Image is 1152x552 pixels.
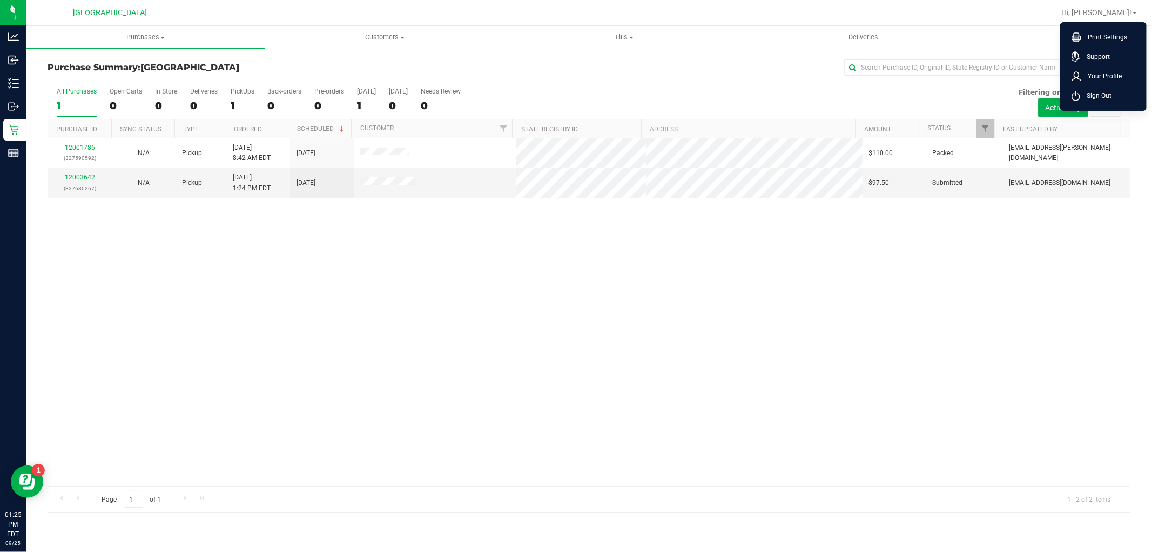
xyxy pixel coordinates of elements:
[976,119,994,138] a: Filter
[57,88,97,95] div: All Purchases
[233,172,271,193] span: [DATE] 1:24 PM EDT
[190,88,218,95] div: Deliveries
[266,32,504,42] span: Customers
[1072,51,1140,62] a: Support
[864,125,891,133] a: Amount
[421,99,461,112] div: 0
[1080,51,1110,62] span: Support
[297,148,315,158] span: [DATE]
[421,88,461,95] div: Needs Review
[505,32,743,42] span: Tills
[297,178,315,188] span: [DATE]
[65,144,95,151] a: 12001786
[8,124,19,135] inline-svg: Retail
[1003,125,1058,133] a: Last Updated By
[933,148,954,158] span: Packed
[869,148,893,158] span: $110.00
[1009,178,1110,188] span: [EMAIL_ADDRESS][DOMAIN_NAME]
[138,179,150,187] span: Not Applicable
[65,174,95,181] a: 12003642
[138,148,150,158] button: N/A
[138,149,150,157] span: Not Applicable
[73,8,147,17] span: [GEOGRAPHIC_DATA]
[1009,143,1123,163] span: [EMAIL_ADDRESS][PERSON_NAME][DOMAIN_NAME]
[521,125,578,133] a: State Registry ID
[834,32,893,42] span: Deliveries
[190,99,218,112] div: 0
[1019,88,1089,96] span: Filtering on status:
[844,59,1060,76] input: Search Purchase ID, Original ID, State Registry ID or Customer Name...
[55,183,105,194] p: (327680267)
[32,464,45,477] iframe: Resource center unread badge
[504,26,744,49] a: Tills
[5,539,21,547] p: 09/25
[110,88,142,95] div: Open Carts
[641,119,855,138] th: Address
[92,491,170,508] span: Page of 1
[110,99,142,112] div: 0
[234,125,262,133] a: Ordered
[927,124,951,132] a: Status
[357,99,376,112] div: 1
[314,88,344,95] div: Pre-orders
[389,99,408,112] div: 0
[1061,8,1131,17] span: Hi, [PERSON_NAME]!
[5,510,21,539] p: 01:25 PM EDT
[360,124,394,132] a: Customer
[494,119,512,138] a: Filter
[8,55,19,65] inline-svg: Inbound
[1080,90,1111,101] span: Sign Out
[155,99,177,112] div: 0
[1038,98,1088,117] button: Active only
[55,153,105,163] p: (327590592)
[233,143,271,163] span: [DATE] 8:42 AM EDT
[182,148,202,158] span: Pickup
[267,99,301,112] div: 0
[357,88,376,95] div: [DATE]
[267,88,301,95] div: Back-orders
[297,125,346,132] a: Scheduled
[57,99,97,112] div: 1
[155,88,177,95] div: In Store
[8,148,19,158] inline-svg: Reports
[1059,491,1119,507] span: 1 - 2 of 2 items
[265,26,504,49] a: Customers
[933,178,963,188] span: Submitted
[138,178,150,188] button: N/A
[744,26,983,49] a: Deliveries
[8,31,19,42] inline-svg: Analytics
[231,88,254,95] div: PickUps
[26,32,265,42] span: Purchases
[1081,32,1127,43] span: Print Settings
[389,88,408,95] div: [DATE]
[11,465,43,498] iframe: Resource center
[314,99,344,112] div: 0
[182,178,202,188] span: Pickup
[124,491,143,508] input: 1
[140,62,239,72] span: [GEOGRAPHIC_DATA]
[869,178,890,188] span: $97.50
[56,125,97,133] a: Purchase ID
[26,26,265,49] a: Purchases
[231,99,254,112] div: 1
[8,101,19,112] inline-svg: Outbound
[1063,86,1144,105] li: Sign Out
[120,125,161,133] a: Sync Status
[48,63,408,72] h3: Purchase Summary:
[183,125,199,133] a: Type
[1081,71,1122,82] span: Your Profile
[8,78,19,89] inline-svg: Inventory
